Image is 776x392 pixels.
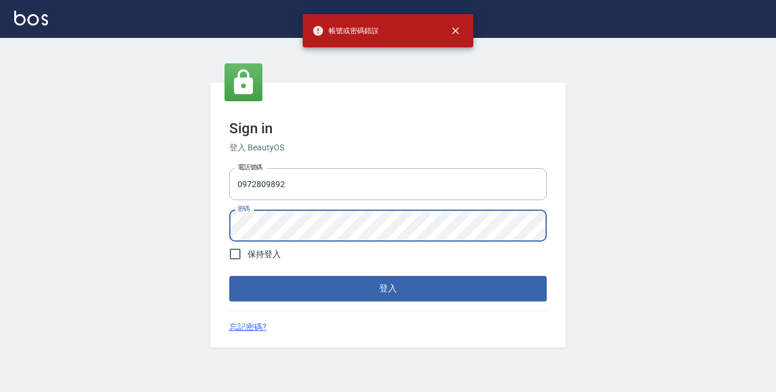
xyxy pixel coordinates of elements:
[312,25,379,37] span: 帳號或密碼錯誤
[14,11,48,25] img: Logo
[229,142,547,154] h6: 登入 BeautyOS
[229,120,547,137] h3: Sign in
[229,321,267,333] a: 忘記密碼?
[442,18,469,44] button: close
[238,163,262,172] label: 電話號碼
[248,248,281,261] span: 保持登入
[229,276,547,301] button: 登入
[238,204,250,213] label: 密碼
